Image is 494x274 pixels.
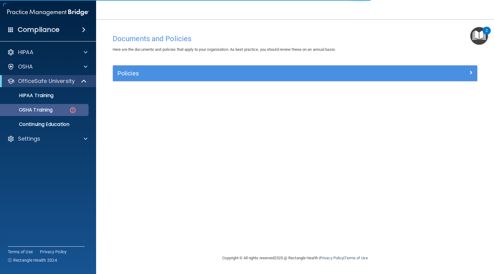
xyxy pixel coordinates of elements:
[18,49,33,56] p: HIPAA
[4,121,86,127] p: Continuing Education
[18,135,40,142] p: Settings
[7,49,87,56] a: HIPAA
[7,63,87,70] a: OSHA
[344,256,368,260] a: Terms of Use
[8,249,33,255] a: Terms of Use
[8,257,57,263] span: Ⓒ Rectangle Health 2024
[113,35,477,43] h4: Documents and Policies
[7,78,87,85] a: OfficeSafe University
[186,248,405,268] div: Copyright © All rights reserved 2025 @ Rectangle Health | |
[117,68,473,78] a: Policies
[117,70,382,77] h5: Policies
[7,135,87,142] a: Settings
[40,249,67,255] a: Privacy Policy
[113,47,336,52] span: Here are the documents and policies that apply to your organization. As best practice, you should...
[4,107,53,113] p: OSHA Training
[18,26,59,34] h4: Compliance
[320,256,344,260] a: Privacy Policy
[470,27,488,45] button: Open Resource Center, 2 new notifications
[18,63,33,70] p: OSHA
[4,93,53,99] p: HIPAA Training
[486,31,488,38] div: 2
[69,106,77,114] img: danger-circle.6113f641.png
[18,78,75,85] p: OfficeSafe University
[7,6,89,18] img: PMB logo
